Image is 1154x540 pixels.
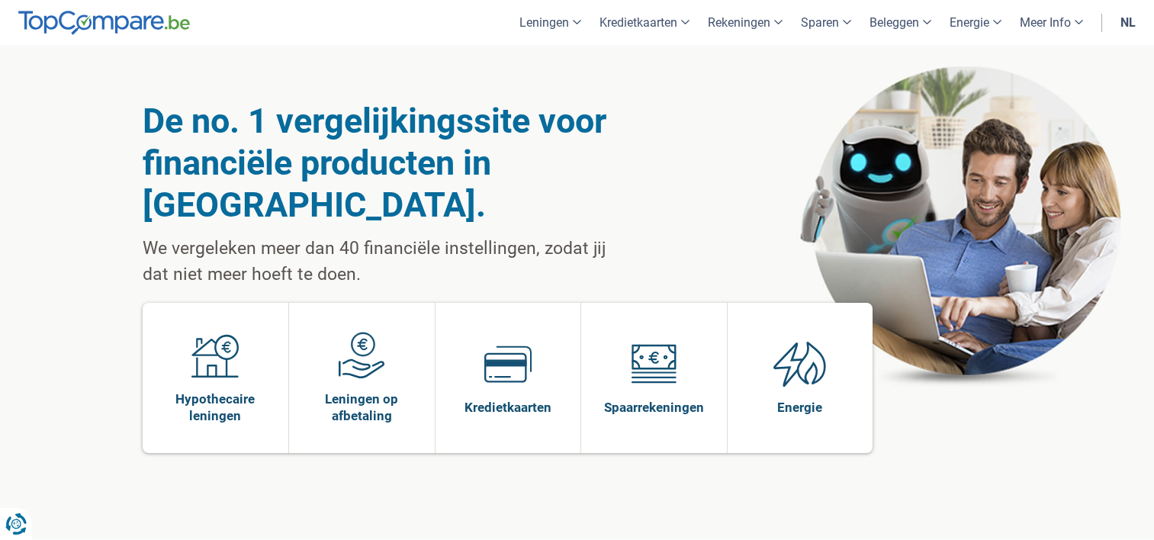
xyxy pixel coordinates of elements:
a: Hypothecaire leningen Hypothecaire leningen [143,303,289,453]
a: Kredietkaarten Kredietkaarten [436,303,581,453]
img: TopCompare [18,11,190,35]
img: Leningen op afbetaling [338,332,385,379]
h1: De no. 1 vergelijkingssite voor financiële producten in [GEOGRAPHIC_DATA]. [143,100,621,226]
span: Kredietkaarten [464,399,551,416]
a: Spaarrekeningen Spaarrekeningen [581,303,727,453]
span: Energie [777,399,822,416]
a: Energie Energie [728,303,873,453]
span: Leningen op afbetaling [297,391,427,424]
img: Kredietkaarten [484,340,532,387]
img: Hypothecaire leningen [191,332,239,379]
img: Energie [773,340,827,387]
p: We vergeleken meer dan 40 financiële instellingen, zodat jij dat niet meer hoeft te doen. [143,236,621,288]
span: Hypothecaire leningen [150,391,281,424]
span: Spaarrekeningen [604,399,704,416]
img: Spaarrekeningen [630,340,677,387]
a: Leningen op afbetaling Leningen op afbetaling [289,303,435,453]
